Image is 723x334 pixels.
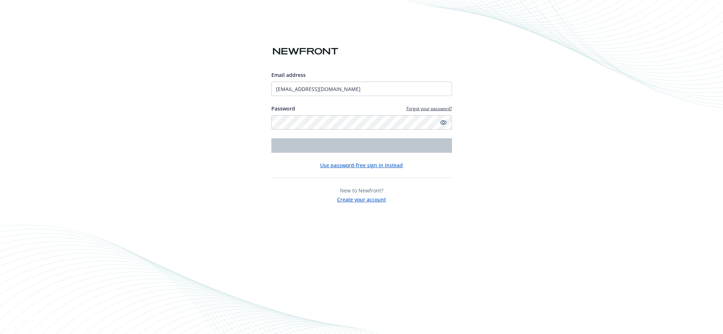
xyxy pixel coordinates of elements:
span: New to Newfront? [340,187,383,194]
img: Newfront logo [271,45,340,58]
a: Forgot your password? [406,105,452,112]
button: Login [271,138,452,153]
span: Email address [271,71,306,78]
input: Enter your password [271,115,452,130]
button: Create your account [337,194,386,203]
input: Enter your email [271,82,452,96]
a: Show password [439,118,448,127]
span: Login [355,142,369,149]
button: Use password-free sign in instead [320,161,403,169]
label: Password [271,105,295,112]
